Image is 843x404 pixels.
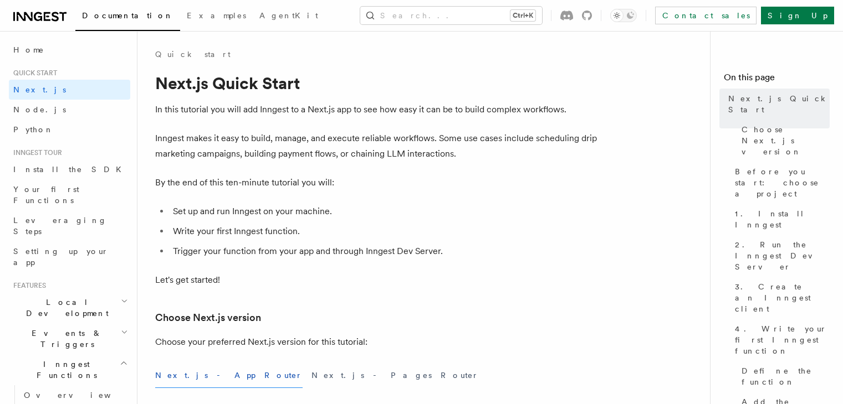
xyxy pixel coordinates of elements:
[13,216,107,236] span: Leveraging Steps
[13,247,109,267] span: Setting up your app
[742,365,830,387] span: Define the function
[13,105,66,114] span: Node.js
[9,40,130,60] a: Home
[9,354,130,385] button: Inngest Functions
[737,120,830,162] a: Choose Next.js version
[13,125,54,134] span: Python
[737,361,830,392] a: Define the function
[728,93,830,115] span: Next.js Quick Start
[155,73,599,93] h1: Next.js Quick Start
[155,310,261,325] a: Choose Next.js version
[253,3,325,30] a: AgentKit
[735,281,830,314] span: 3. Create an Inngest client
[761,7,834,24] a: Sign Up
[742,124,830,157] span: Choose Next.js version
[170,224,599,239] li: Write your first Inngest function.
[9,69,57,77] span: Quick start
[9,100,130,120] a: Node.js
[730,277,830,319] a: 3. Create an Inngest client
[730,319,830,361] a: 4. Write your first Inngest function
[9,148,62,157] span: Inngest tour
[735,239,830,272] span: 2. Run the Inngest Dev Server
[9,328,121,350] span: Events & Triggers
[155,363,303,388] button: Next.js - App Router
[735,323,830,356] span: 4. Write your first Inngest function
[510,10,535,21] kbd: Ctrl+K
[655,7,757,24] a: Contact sales
[735,166,830,199] span: Before you start: choose a project
[24,391,138,400] span: Overview
[75,3,180,31] a: Documentation
[9,292,130,323] button: Local Development
[13,85,66,94] span: Next.js
[9,323,130,354] button: Events & Triggers
[730,162,830,204] a: Before you start: choose a project
[170,204,599,219] li: Set up and run Inngest on your machine.
[9,359,120,381] span: Inngest Functions
[180,3,253,30] a: Examples
[9,80,130,100] a: Next.js
[13,165,128,174] span: Install the SDK
[724,89,830,120] a: Next.js Quick Start
[155,272,599,288] p: Let's get started!
[9,297,121,319] span: Local Development
[735,208,830,230] span: 1. Install Inngest
[610,9,637,22] button: Toggle dark mode
[311,363,479,388] button: Next.js - Pages Router
[360,7,542,24] button: Search...Ctrl+K
[730,204,830,235] a: 1. Install Inngest
[155,334,599,350] p: Choose your preferred Next.js version for this tutorial:
[170,244,599,259] li: Trigger your function from your app and through Inngest Dev Server.
[155,102,599,117] p: In this tutorial you will add Inngest to a Next.js app to see how easy it can be to build complex...
[13,44,44,55] span: Home
[9,120,130,139] a: Python
[724,71,830,89] h4: On this page
[155,131,599,162] p: Inngest makes it easy to build, manage, and execute reliable workflows. Some use cases include sc...
[259,11,318,20] span: AgentKit
[9,210,130,241] a: Leveraging Steps
[187,11,246,20] span: Examples
[9,281,46,290] span: Features
[9,241,130,272] a: Setting up your app
[155,175,599,190] p: By the end of this ten-minute tutorial you will:
[9,179,130,210] a: Your first Functions
[13,185,79,205] span: Your first Functions
[730,235,830,277] a: 2. Run the Inngest Dev Server
[82,11,173,20] span: Documentation
[9,159,130,179] a: Install the SDK
[155,49,231,60] a: Quick start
